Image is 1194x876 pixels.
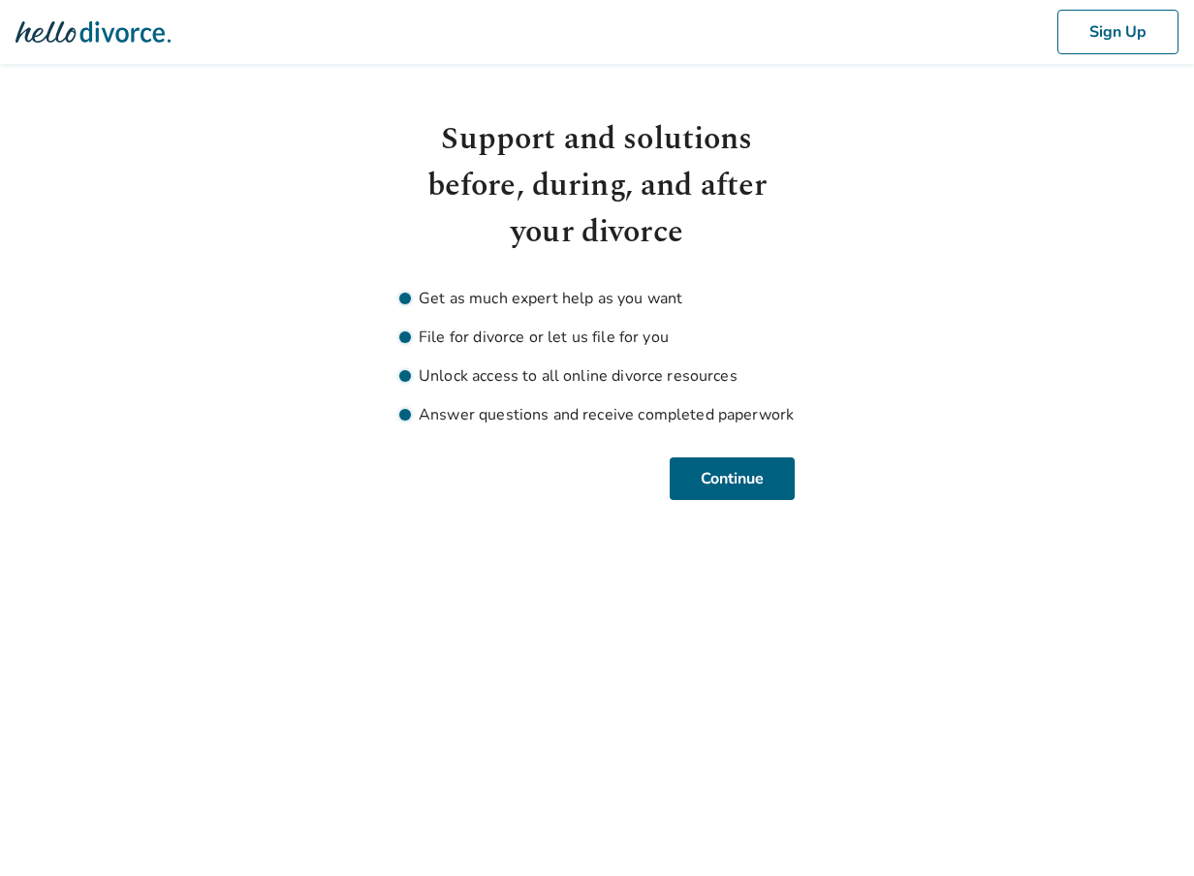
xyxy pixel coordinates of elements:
[16,13,171,51] img: Hello Divorce Logo
[399,403,795,426] li: Answer questions and receive completed paperwork
[399,287,795,310] li: Get as much expert help as you want
[399,364,795,388] li: Unlock access to all online divorce resources
[1057,10,1178,54] button: Sign Up
[670,457,795,500] button: Continue
[399,116,795,256] h1: Support and solutions before, during, and after your divorce
[399,326,795,349] li: File for divorce or let us file for you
